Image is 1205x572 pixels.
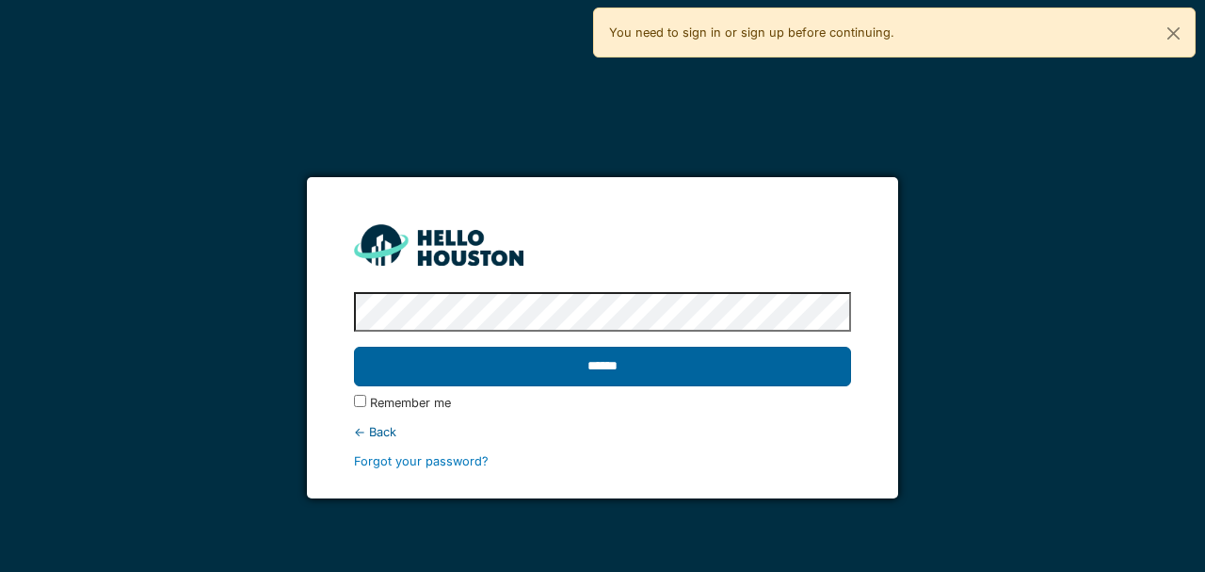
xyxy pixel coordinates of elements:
[593,8,1196,57] div: You need to sign in or sign up before continuing.
[370,394,451,412] label: Remember me
[354,224,523,265] img: HH_line-BYnF2_Hg.png
[1152,8,1195,58] button: Close
[354,423,850,441] div: ← Back
[354,454,489,468] a: Forgot your password?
